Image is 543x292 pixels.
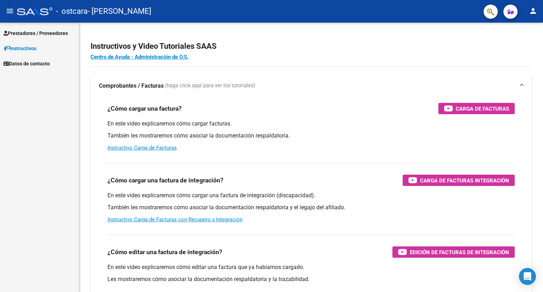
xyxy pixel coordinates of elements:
h3: ¿Cómo editar una factura de integración? [107,247,222,257]
span: Carga de Facturas Integración [420,176,509,185]
p: También les mostraremos cómo asociar la documentación respaldatoria. [107,132,515,140]
p: En este video explicaremos cómo cargar facturas. [107,120,515,128]
span: (haga click aquí para ver los tutoriales) [165,82,255,90]
button: Carga de Facturas [438,103,515,114]
div: Open Intercom Messenger [519,268,536,285]
button: Carga de Facturas Integración [403,175,515,186]
span: Datos de contacto [4,60,50,68]
mat-icon: menu [6,7,14,15]
h3: ¿Cómo cargar una factura de integración? [107,175,223,185]
span: - ostcara [56,4,88,19]
p: En este video explicaremos cómo editar una factura que ya habíamos cargado. [107,263,515,271]
mat-icon: person [529,7,537,15]
strong: Comprobantes / Facturas [99,82,164,90]
a: Instructivo Carga de Facturas [107,145,177,151]
span: - [PERSON_NAME] [88,4,151,19]
p: También les mostraremos cómo asociar la documentación respaldatoria y el legajo del afiliado. [107,204,515,211]
a: Centro de Ayuda - Administración de O.S. [90,54,188,60]
mat-expansion-panel-header: Comprobantes / Facturas (haga click aquí para ver los tutoriales) [90,75,532,97]
h2: Instructivos y Video Tutoriales SAAS [90,40,532,53]
button: Edición de Facturas de integración [392,246,515,258]
span: Prestadores / Proveedores [4,29,68,37]
span: Edición de Facturas de integración [410,248,509,257]
a: Instructivo Carga de Facturas con Recupero x Integración [107,216,243,223]
p: En este video explicaremos cómo cargar una factura de integración (discapacidad). [107,192,515,199]
span: Carga de Facturas [456,104,509,113]
h3: ¿Cómo cargar una factura? [107,104,182,113]
p: Les mostraremos cómo asociar la documentación respaldatoria y la trazabilidad. [107,275,515,283]
span: Instructivos [4,45,36,52]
